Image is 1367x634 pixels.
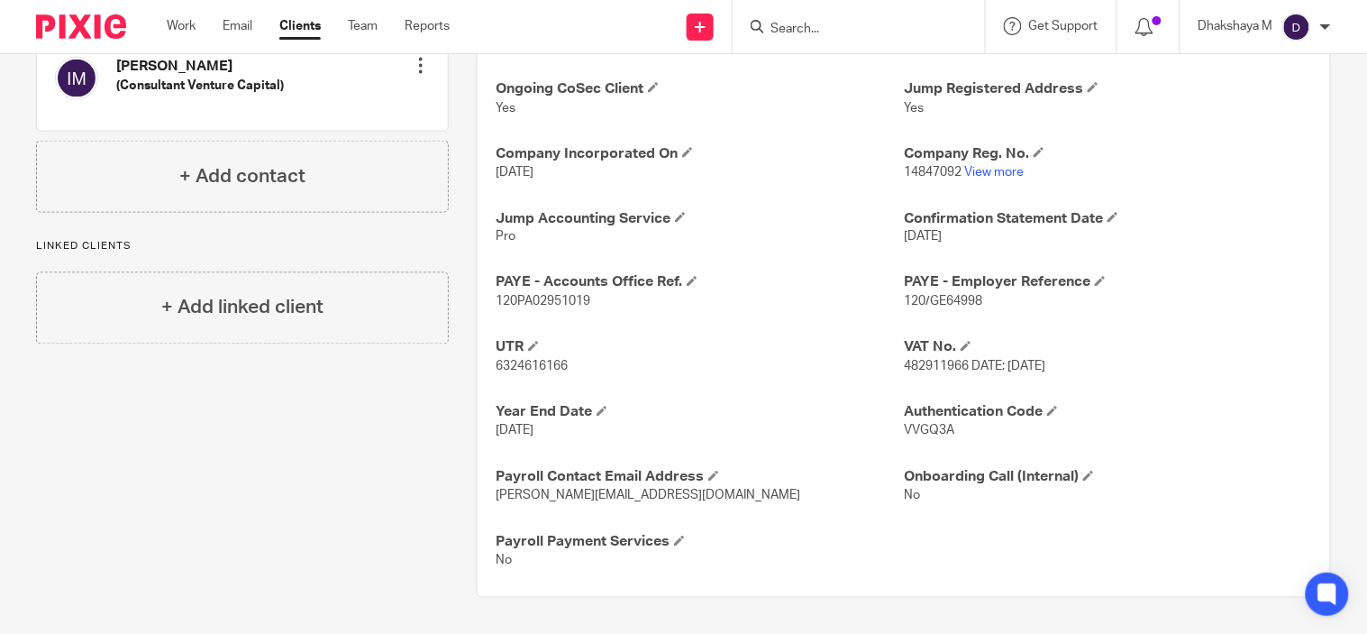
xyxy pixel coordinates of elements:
span: No [904,490,920,502]
img: Pixie [36,14,126,39]
span: [PERSON_NAME][EMAIL_ADDRESS][DOMAIN_NAME] [496,490,800,502]
span: Pro [496,231,515,243]
h4: + Add linked client [161,294,324,322]
h4: Ongoing CoSec Client [496,79,904,98]
h4: Payroll Payment Services [496,533,904,552]
h5: (Consultant Venture Capital) [116,77,284,95]
h4: VAT No. [904,338,1312,357]
span: No [496,555,512,567]
p: Linked clients [36,240,449,254]
a: Work [167,17,196,35]
h4: Authentication Code [904,403,1312,422]
span: 14847092 [904,166,961,179]
h4: Jump Accounting Service [496,209,904,228]
input: Search [769,22,931,38]
h4: Confirmation Statement Date [904,209,1312,228]
span: VVGQ3A [904,425,954,437]
span: [DATE] [904,231,942,243]
h4: PAYE - Employer Reference [904,273,1312,292]
img: svg%3E [1282,13,1311,41]
span: Get Support [1029,20,1098,32]
h4: Payroll Contact Email Address [496,468,904,487]
a: Reports [405,17,450,35]
h4: + Add contact [179,162,305,190]
a: Email [223,17,252,35]
p: Dhakshaya M [1198,17,1273,35]
h4: Onboarding Call (Internal) [904,468,1312,487]
span: 6324616166 [496,361,568,373]
a: Clients [279,17,321,35]
h4: PAYE - Accounts Office Ref. [496,273,904,292]
span: 120PA02951019 [496,296,590,308]
span: Yes [904,102,924,115]
a: View more [964,166,1024,179]
h4: Company Reg. No. [904,144,1312,163]
span: Yes [496,102,515,115]
h4: Company Incorporated On [496,144,904,163]
h4: UTR [496,338,904,357]
img: svg%3E [55,57,98,100]
span: 482911966 DATE: [DATE] [904,361,1045,373]
span: [DATE] [496,166,533,179]
span: [DATE] [496,425,533,437]
h4: [PERSON_NAME] [116,57,284,76]
a: Team [348,17,378,35]
h4: Jump Registered Address [904,79,1312,98]
h4: Year End Date [496,403,904,422]
span: 120/GE64998 [904,296,982,308]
